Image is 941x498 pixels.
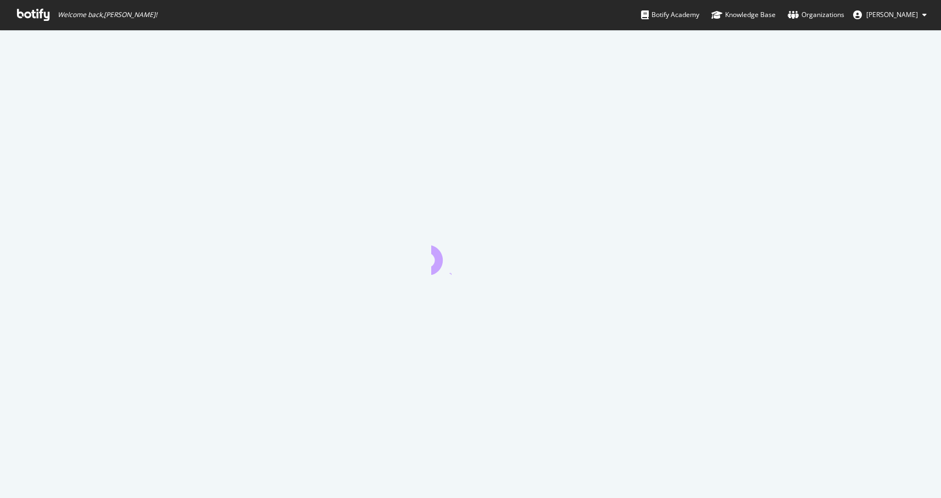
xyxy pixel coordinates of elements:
span: Welcome back, [PERSON_NAME] ! [58,10,157,19]
button: [PERSON_NAME] [844,6,936,24]
div: Botify Academy [641,9,699,20]
div: Organizations [788,9,844,20]
span: Edward Turner [866,10,918,19]
div: Knowledge Base [711,9,776,20]
div: animation [431,235,510,275]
